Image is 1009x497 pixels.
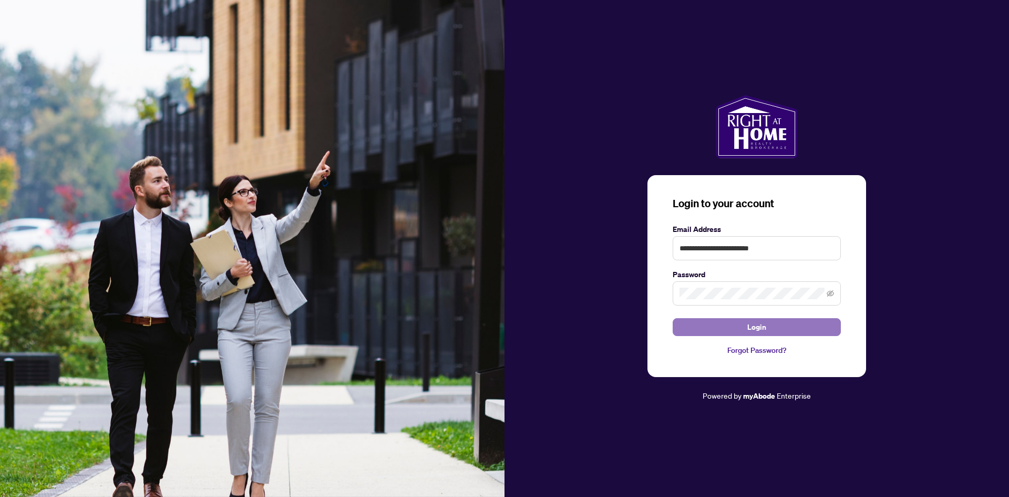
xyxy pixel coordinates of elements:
img: ma-logo [716,95,797,158]
span: Powered by [703,391,742,400]
button: Login [673,318,841,336]
label: Password [673,269,841,280]
span: eye-invisible [827,290,834,297]
span: Enterprise [777,391,811,400]
label: Email Address [673,224,841,235]
a: myAbode [743,390,775,402]
h3: Login to your account [673,196,841,211]
a: Forgot Password? [673,344,841,356]
span: Login [747,319,766,336]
